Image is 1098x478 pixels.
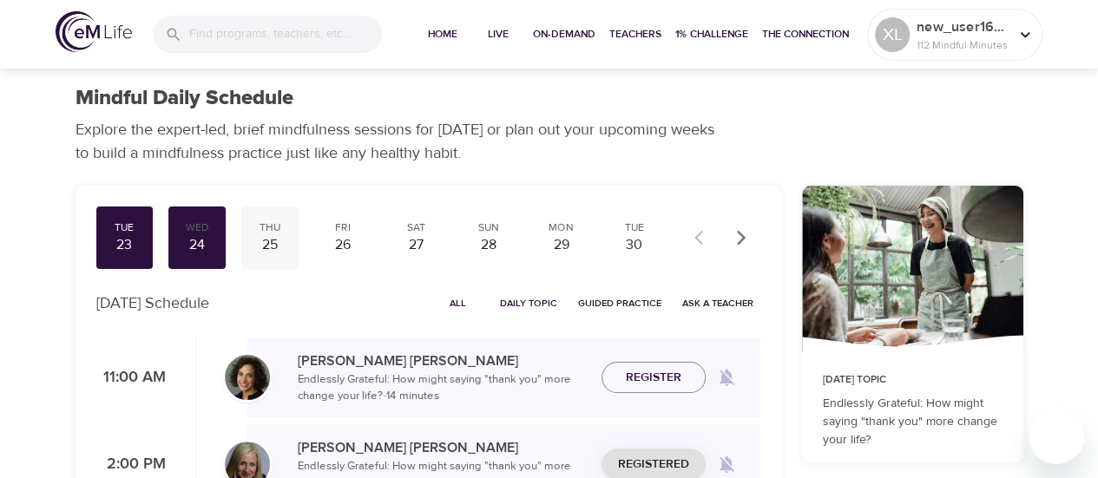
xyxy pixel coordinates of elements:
[422,25,464,43] span: Home
[467,220,510,235] div: Sun
[298,371,588,405] p: Endlessly Grateful: How might saying "thank you" more change your life? · 14 minutes
[248,220,292,235] div: Thu
[437,295,479,311] span: All
[321,235,365,255] div: 26
[76,118,727,165] p: Explore the expert-led, brief mindfulness sessions for [DATE] or plan out your upcoming weeks to ...
[618,454,689,475] span: Registered
[682,295,753,311] span: Ask a Teacher
[248,235,292,255] div: 25
[540,220,583,235] div: Mon
[394,235,437,255] div: 27
[571,290,668,317] button: Guided Practice
[76,86,293,111] h1: Mindful Daily Schedule
[613,220,656,235] div: Tue
[96,366,166,390] p: 11:00 AM
[175,220,219,235] div: Wed
[477,25,519,43] span: Live
[96,453,166,476] p: 2:00 PM
[917,16,1009,37] p: new_user1608587756
[394,220,437,235] div: Sat
[175,235,219,255] div: 24
[56,11,132,52] img: logo
[493,290,564,317] button: Daily Topic
[225,355,270,400] img: Ninette_Hupp-min.jpg
[609,25,661,43] span: Teachers
[500,295,557,311] span: Daily Topic
[540,235,583,255] div: 29
[103,220,147,235] div: Tue
[467,235,510,255] div: 28
[917,37,1009,53] p: 112 Mindful Minutes
[1029,409,1084,464] iframe: Button to launch messaging window
[875,17,910,52] div: XL
[298,437,588,458] p: [PERSON_NAME] [PERSON_NAME]
[103,235,147,255] div: 23
[578,295,661,311] span: Guided Practice
[431,290,486,317] button: All
[762,25,849,43] span: The Connection
[613,235,656,255] div: 30
[321,220,365,235] div: Fri
[706,357,747,398] span: Remind me when a class goes live every Tuesday at 11:00 AM
[189,16,382,53] input: Find programs, teachers, etc...
[602,362,706,394] button: Register
[298,350,588,371] p: [PERSON_NAME] [PERSON_NAME]
[675,25,748,43] span: 1% Challenge
[823,372,1003,388] p: [DATE] Topic
[96,291,209,315] p: [DATE] Schedule
[533,25,595,43] span: On-Demand
[823,395,1003,449] p: Endlessly Grateful: How might saying "thank you" more change your life?
[626,367,681,389] span: Register
[675,290,760,317] button: Ask a Teacher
